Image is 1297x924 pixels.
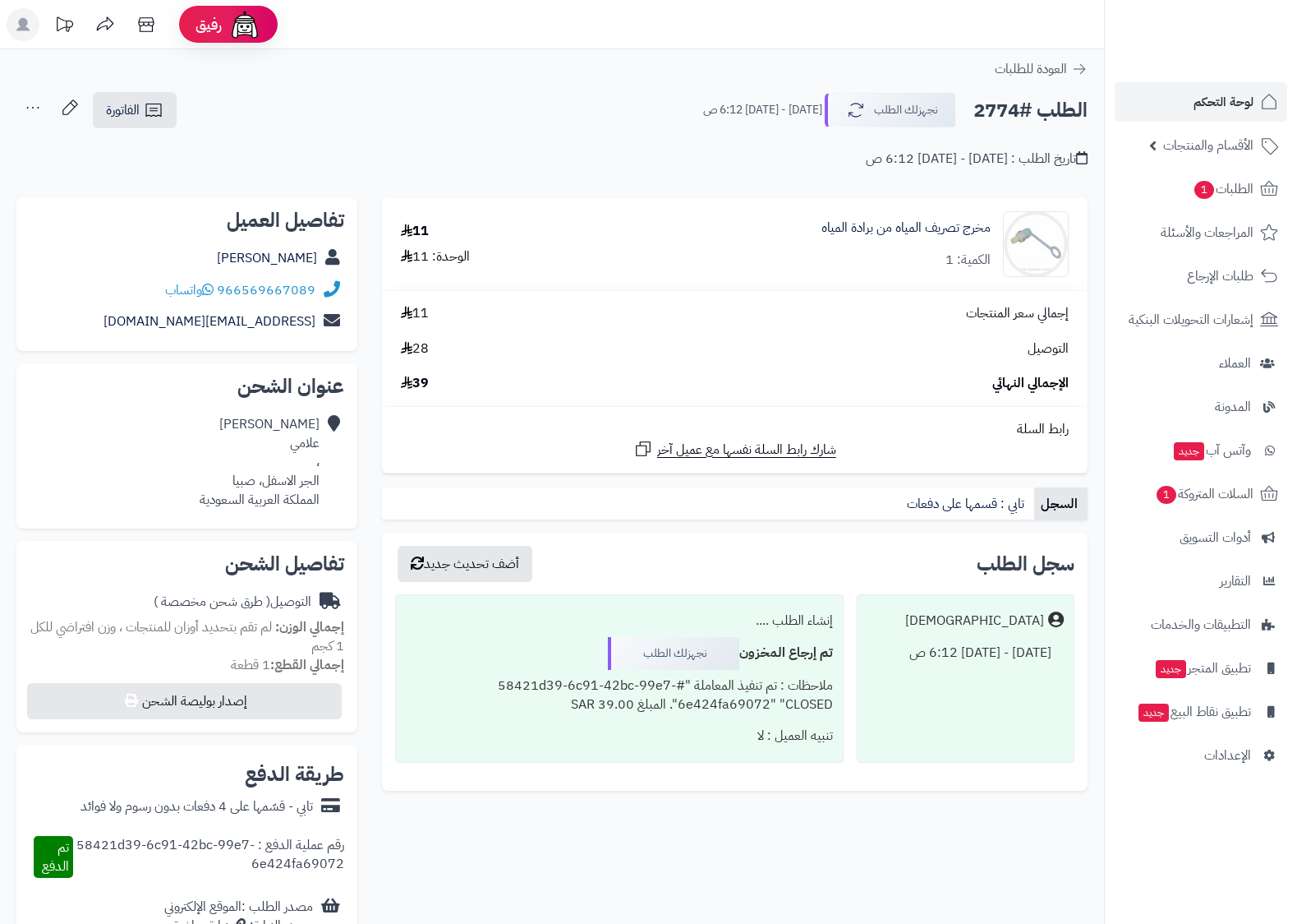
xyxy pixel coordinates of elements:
a: وآتس آبجديد [1115,431,1287,470]
h2: الطلب #2774 [973,94,1088,127]
div: الوحدة: 11 [401,247,470,266]
strong: إجمالي الوزن: [275,617,344,637]
div: تاريخ الطلب : [DATE] - [DATE] 6:12 ص [866,150,1088,169]
span: الطلبات [1193,178,1253,201]
span: تطبيق المتجر [1154,657,1251,680]
a: طلبات الإرجاع [1115,256,1287,296]
a: [EMAIL_ADDRESS][DOMAIN_NAME] [103,312,315,331]
span: جديد [1174,442,1204,460]
strong: إجمالي القطع: [270,655,344,675]
small: 1 قطعة [231,655,344,675]
img: logo-2.png [1185,12,1281,47]
div: [DATE] - [DATE] 6:12 ص [867,637,1064,669]
span: 39 [401,374,429,393]
a: السلات المتروكة1 [1115,474,1287,514]
a: تطبيق المتجرجديد [1115,649,1287,688]
h2: تفاصيل العميل [30,210,344,230]
span: تم الدفع [42,838,69,876]
a: [PERSON_NAME] [217,248,317,268]
span: ( طرق شحن مخصصة ) [154,592,270,612]
div: تابي - قسّمها على 4 دفعات بدون رسوم ولا فوائد [80,797,313,816]
span: شارك رابط السلة نفسها مع عميل آخر [657,441,836,460]
span: جديد [1138,704,1169,722]
span: إجمالي سعر المنتجات [966,304,1069,323]
a: 966569667089 [217,280,315,300]
a: الإعدادات [1115,736,1287,775]
b: تم إرجاع المخزون [739,643,833,663]
span: الإعدادات [1204,744,1251,767]
span: الفاتورة [106,100,140,120]
small: [DATE] - [DATE] 6:12 ص [703,102,822,118]
span: التقارير [1220,570,1251,593]
a: الفاتورة [93,92,177,128]
a: إشعارات التحويلات البنكية [1115,300,1287,340]
span: الأقسام والمنتجات [1163,134,1253,157]
a: لوحة التحكم [1115,82,1287,122]
span: 1 [1194,181,1214,199]
div: التوصيل [154,593,311,612]
span: طلبات الإرجاع [1187,265,1253,288]
button: إصدار بوليصة الشحن [27,683,342,719]
div: [DEMOGRAPHIC_DATA] [905,612,1044,631]
div: نجهزلك الطلب [608,637,739,670]
span: العملاء [1219,352,1251,375]
button: نجهزلك الطلب [825,93,956,127]
span: لم تقم بتحديد أوزان للمنتجات ، وزن افتراضي للكل 1 كجم [30,617,344,656]
span: المراجعات والأسئلة [1161,221,1253,244]
div: [PERSON_NAME] علامي ، الجر الاسفل، صبيا المملكة العربية السعودية [200,415,320,509]
span: 11 [401,304,429,323]
div: رابط السلة [389,420,1081,439]
span: التوصيل [1028,340,1069,358]
h2: تفاصيل الشحن [30,554,344,574]
a: شارك رابط السلة نفسها مع عميل آخر [633,439,836,460]
span: جديد [1156,660,1186,678]
a: الطلبات1 [1115,169,1287,209]
span: أدوات التسويق [1180,526,1251,549]
span: لوحة التحكم [1194,90,1253,113]
span: 1 [1157,486,1176,504]
h2: طريقة الدفع [245,765,344,784]
a: التقارير [1115,561,1287,601]
img: 1668707237-11002044-90x90.jpg [1004,211,1068,277]
div: رقم عملية الدفع : 58421d39-6c91-42bc-99e7-6e424fa69072 [73,836,343,879]
button: أضف تحديث جديد [398,546,532,582]
span: المدونة [1215,395,1251,418]
span: إشعارات التحويلات البنكية [1129,308,1253,331]
div: تنبيه العميل : لا [406,720,833,752]
a: تابي : قسمها على دفعات [900,487,1034,520]
span: الإجمالي النهائي [992,374,1069,393]
div: الكمية: 1 [945,251,991,270]
span: العودة للطلبات [995,59,1067,79]
a: التطبيقات والخدمات [1115,605,1287,644]
div: 11 [401,222,429,241]
a: العودة للطلبات [995,59,1088,79]
a: المدونة [1115,387,1287,427]
span: وآتس آب [1172,439,1251,462]
h3: سجل الطلب [977,554,1074,574]
span: التطبيقات والخدمات [1151,613,1251,636]
a: مخرج تصريف المياه من برادة المياه [821,219,991,238]
a: واتساب [165,280,214,300]
a: أدوات التسويق [1115,518,1287,557]
a: تطبيق نقاط البيعجديد [1115,692,1287,732]
span: رفيق [195,15,222,35]
a: المراجعات والأسئلة [1115,213,1287,252]
a: السجل [1034,487,1088,520]
img: ai-face.png [228,8,261,41]
div: إنشاء الطلب .... [406,605,833,637]
a: العملاء [1115,344,1287,383]
span: السلات المتروكة [1155,483,1253,506]
h2: عنوان الشحن [30,377,344,396]
a: تحديثات المنصة [44,8,85,45]
div: ملاحظات : تم تنفيذ المعاملة "#58421d39-6c91-42bc-99e7-6e424fa69072" "CLOSED". المبلغ 39.00 SAR [406,670,833,721]
span: تطبيق نقاط البيع [1137,700,1251,723]
span: 28 [401,340,429,358]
